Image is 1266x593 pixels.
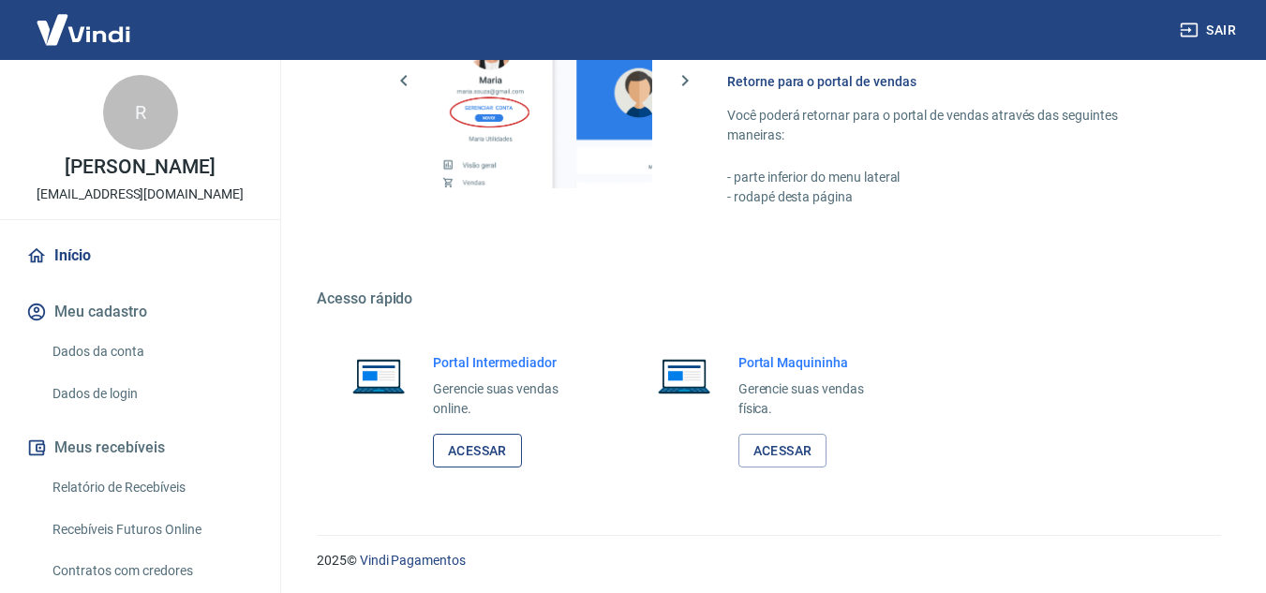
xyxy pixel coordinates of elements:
p: Gerencie suas vendas online. [433,379,588,419]
h5: Acesso rápido [317,289,1221,308]
p: - parte inferior do menu lateral [727,168,1176,187]
p: 2025 © [317,551,1221,571]
p: - rodapé desta página [727,187,1176,207]
h6: Portal Intermediador [433,353,588,372]
img: Imagem de um notebook aberto [339,353,418,398]
a: Acessar [433,434,522,468]
a: Dados da conta [45,333,258,371]
h6: Retorne para o portal de vendas [727,72,1176,91]
a: Dados de login [45,375,258,413]
button: Sair [1176,13,1244,48]
button: Meu cadastro [22,291,258,333]
p: [PERSON_NAME] [65,157,215,177]
button: Meus recebíveis [22,427,258,468]
a: Início [22,235,258,276]
a: Acessar [738,434,827,468]
div: R [103,75,178,150]
img: Vindi [22,1,144,58]
img: Imagem de um notebook aberto [645,353,723,398]
a: Relatório de Recebíveis [45,468,258,507]
p: Gerencie suas vendas física. [738,379,894,419]
a: Recebíveis Futuros Online [45,511,258,549]
a: Vindi Pagamentos [360,553,466,568]
a: Contratos com credores [45,552,258,590]
p: [EMAIL_ADDRESS][DOMAIN_NAME] [37,185,244,204]
p: Você poderá retornar para o portal de vendas através das seguintes maneiras: [727,106,1176,145]
h6: Portal Maquininha [738,353,894,372]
